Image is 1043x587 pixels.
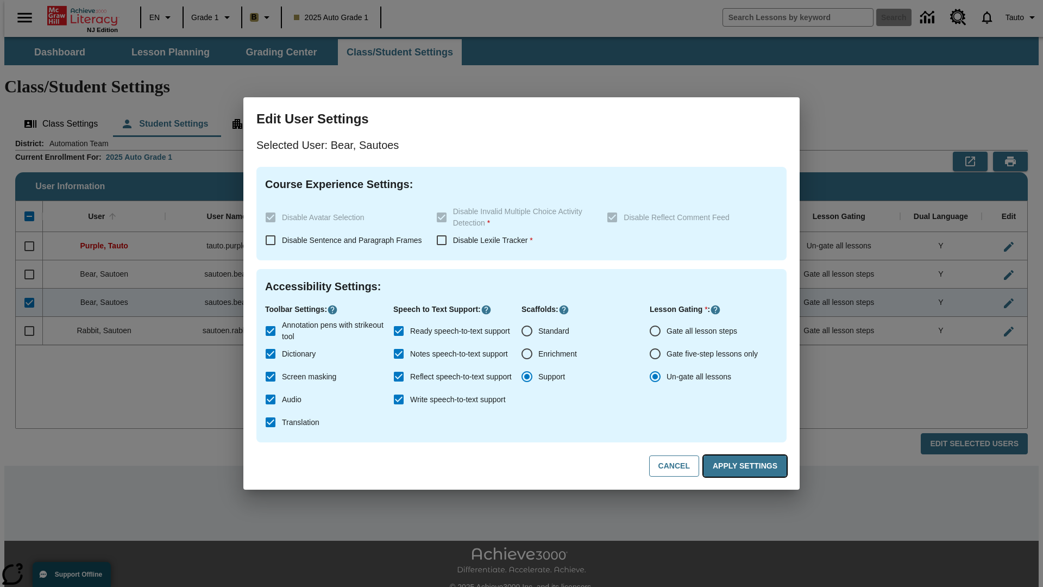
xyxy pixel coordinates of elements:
[265,176,778,193] h4: Course Experience Settings :
[410,326,510,337] span: Ready speech-to-text support
[265,278,778,295] h4: Accessibility Settings :
[393,304,521,315] p: Speech to Text Support :
[538,326,569,337] span: Standard
[703,455,787,477] button: Apply Settings
[624,213,730,222] span: Disable Reflect Comment Feed
[710,304,721,315] button: Click here to know more about
[282,213,365,222] span: Disable Avatar Selection
[667,326,737,337] span: Gate all lesson steps
[410,348,508,360] span: Notes speech-to-text support
[667,348,758,360] span: Gate five-step lessons only
[601,206,769,229] label: These settings are specific to individual classes. To see these settings or make changes, please ...
[265,304,393,315] p: Toolbar Settings :
[410,394,506,405] span: Write speech-to-text support
[538,371,565,383] span: Support
[558,304,569,315] button: Click here to know more about
[521,304,650,315] p: Scaffolds :
[453,236,533,245] span: Disable Lexile Tracker
[282,236,422,245] span: Disable Sentence and Paragraph Frames
[327,304,338,315] button: Click here to know more about
[259,206,428,229] label: These settings are specific to individual classes. To see these settings or make changes, please ...
[282,417,319,428] span: Translation
[649,455,699,477] button: Cancel
[256,110,787,128] h3: Edit User Settings
[430,206,599,229] label: These settings are specific to individual classes. To see these settings or make changes, please ...
[256,136,787,154] p: Selected User: Bear, Sautoes
[282,348,316,360] span: Dictionary
[410,371,512,383] span: Reflect speech-to-text support
[481,304,492,315] button: Click here to know more about
[650,304,778,315] p: Lesson Gating :
[282,371,336,383] span: Screen masking
[667,371,731,383] span: Un-gate all lessons
[453,207,582,227] span: Disable Invalid Multiple Choice Activity Detection
[538,348,577,360] span: Enrichment
[282,394,301,405] span: Audio
[282,320,385,342] span: Annotation pens with strikeout tool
